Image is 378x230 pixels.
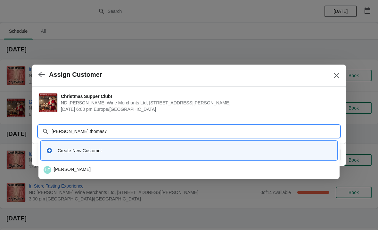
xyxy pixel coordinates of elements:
[44,166,51,174] span: Howard Thomas
[61,93,336,100] span: Christmas Supper Club!
[331,70,342,81] button: Close
[44,166,334,174] div: [PERSON_NAME]
[61,100,336,106] span: ND [PERSON_NAME] Wine Merchants Ltd, [STREET_ADDRESS][PERSON_NAME]
[45,168,50,172] text: HT
[61,106,336,112] span: [DATE] 6:00 pm Europe/[GEOGRAPHIC_DATA]
[58,147,332,154] div: Create New Customer
[49,71,102,78] h2: Assign Customer
[38,164,340,176] li: Howard Thomas
[51,126,340,137] input: Search customer name or email
[39,93,57,112] img: Christmas Supper Club! | ND John Wine Merchants Ltd, 90 Walter Road, Swansea SA1 4QF, UK | Decemb...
